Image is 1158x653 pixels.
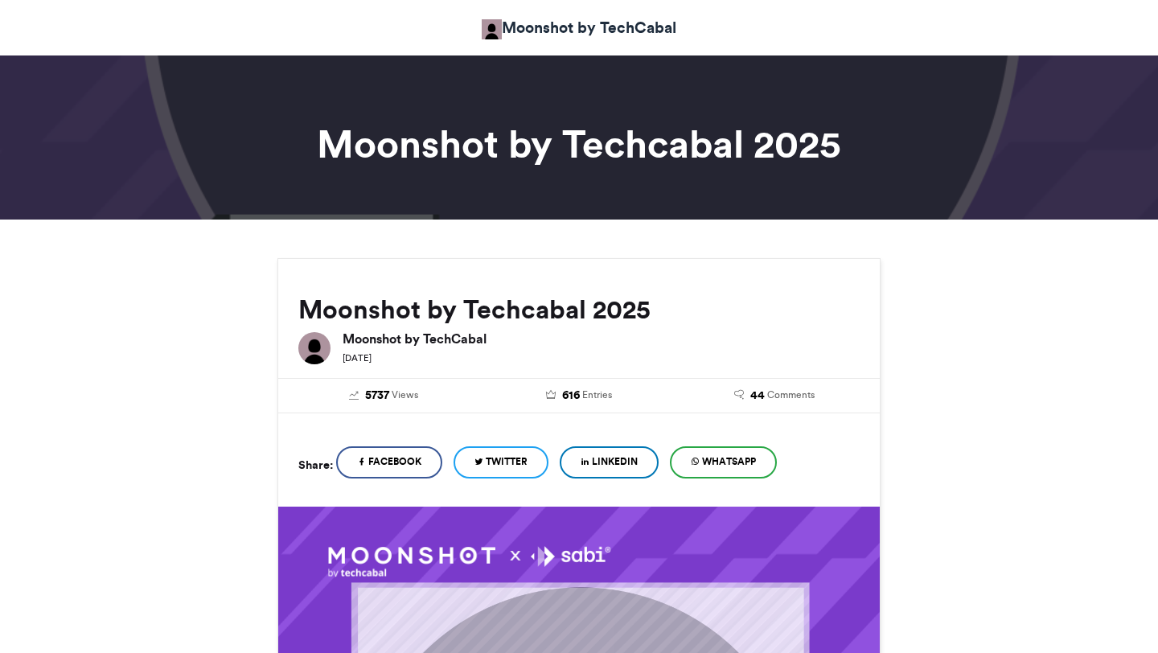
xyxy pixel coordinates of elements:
[486,454,528,469] span: Twitter
[482,19,502,39] img: Moonshot by TechCabal
[298,387,470,405] a: 5737 Views
[702,454,756,469] span: WhatsApp
[336,446,442,478] a: Facebook
[392,388,418,402] span: Views
[670,446,777,478] a: WhatsApp
[750,387,765,405] span: 44
[592,454,638,469] span: LinkedIn
[767,388,815,402] span: Comments
[560,446,659,478] a: LinkedIn
[688,387,860,405] a: 44 Comments
[298,332,331,364] img: Moonshot by TechCabal
[298,454,333,475] h5: Share:
[562,387,580,405] span: 616
[133,125,1025,163] h1: Moonshot by Techcabal 2025
[328,546,610,578] img: 1758644554.097-6a393746cea8df337a0c7de2b556cf9f02f16574.png
[368,454,421,469] span: Facebook
[343,332,860,345] h6: Moonshot by TechCabal
[582,388,612,402] span: Entries
[482,16,676,39] a: Moonshot by TechCabal
[343,352,372,363] small: [DATE]
[365,387,389,405] span: 5737
[298,295,860,324] h2: Moonshot by Techcabal 2025
[494,387,665,405] a: 616 Entries
[454,446,548,478] a: Twitter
